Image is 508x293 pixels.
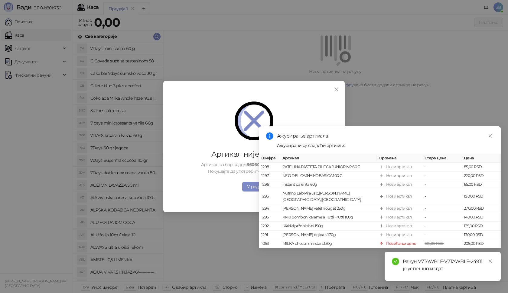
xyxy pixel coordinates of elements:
[259,213,280,222] td: 1293
[422,222,461,231] td: -
[280,189,377,204] td: Nutrino Lab Pire Jab,[PERSON_NAME],[GEOGRAPHIC_DATA],[GEOGRAPHIC_DATA]
[422,171,461,180] td: -
[386,223,412,229] div: Нови артикал
[235,102,273,140] img: Није пронађено
[422,204,461,213] td: -
[280,231,377,239] td: [PERSON_NAME] dojpak 170g
[386,181,412,188] div: Нови артикал
[422,231,461,239] td: -
[280,180,377,189] td: Instant palenta 60g
[259,231,280,239] td: 1291
[461,204,501,213] td: 270,00 RSD
[461,222,501,231] td: 125,00 RSD
[259,171,280,180] td: 1297
[377,154,422,163] th: Промена
[386,241,416,247] div: Повећање цене
[386,193,412,199] div: Нови артикал
[386,173,412,179] div: Нови артикал
[259,204,280,213] td: 1294
[386,205,412,211] div: Нови артикал
[259,180,280,189] td: 1296
[242,182,266,191] button: У реду
[266,132,273,140] span: info-circle
[331,85,341,94] button: Close
[277,142,493,149] div: Ажурирани су следећи артикли:
[422,213,461,222] td: -
[180,161,328,175] div: Артикал са бар кодом није пронађен. Покушајте да употребите други метод уноса
[422,180,461,189] td: -
[461,239,501,248] td: 205,00 RSD
[180,149,328,159] div: Артикал није пронађен
[488,134,492,138] span: close
[259,189,280,204] td: 1295
[487,132,493,139] a: Close
[461,154,501,163] th: Цена
[259,222,280,231] td: 1292
[280,204,377,213] td: [PERSON_NAME] vafel nougat 250g
[280,222,377,231] td: Kikiriki prženi slani 150g
[334,87,339,92] span: close
[277,132,493,140] div: Ажурирање артикала
[280,213,377,222] td: KI-KI bombon karamela Tutti Frutti 100g
[461,163,501,171] td: 85,00 RSD
[280,163,377,171] td: PATELINA PASTETA PILECA JUNIOR NP 60 G
[461,213,501,222] td: 140,00 RSD
[461,180,501,189] td: 65,00 RSD
[259,163,280,171] td: 1298
[280,239,377,248] td: MILKA choco mini stars 150g
[461,189,501,204] td: 190,00 RSD
[425,241,444,246] span: 195,00 RSD
[331,87,341,92] span: Close
[280,171,377,180] td: NEO DEL CAJNA KOBASICA 100 G
[386,232,412,238] div: Нови артикал
[422,163,461,171] td: -
[259,239,280,248] td: 1053
[422,154,461,163] th: Стара цена
[422,189,461,204] td: -
[461,171,501,180] td: 220,00 RSD
[280,154,377,163] th: Артикал
[461,231,501,239] td: 130,00 RSD
[386,164,412,170] div: Нови артикал
[246,162,276,167] strong: 8606004221131
[259,154,280,163] th: Шифра
[386,214,412,220] div: Нови артикал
